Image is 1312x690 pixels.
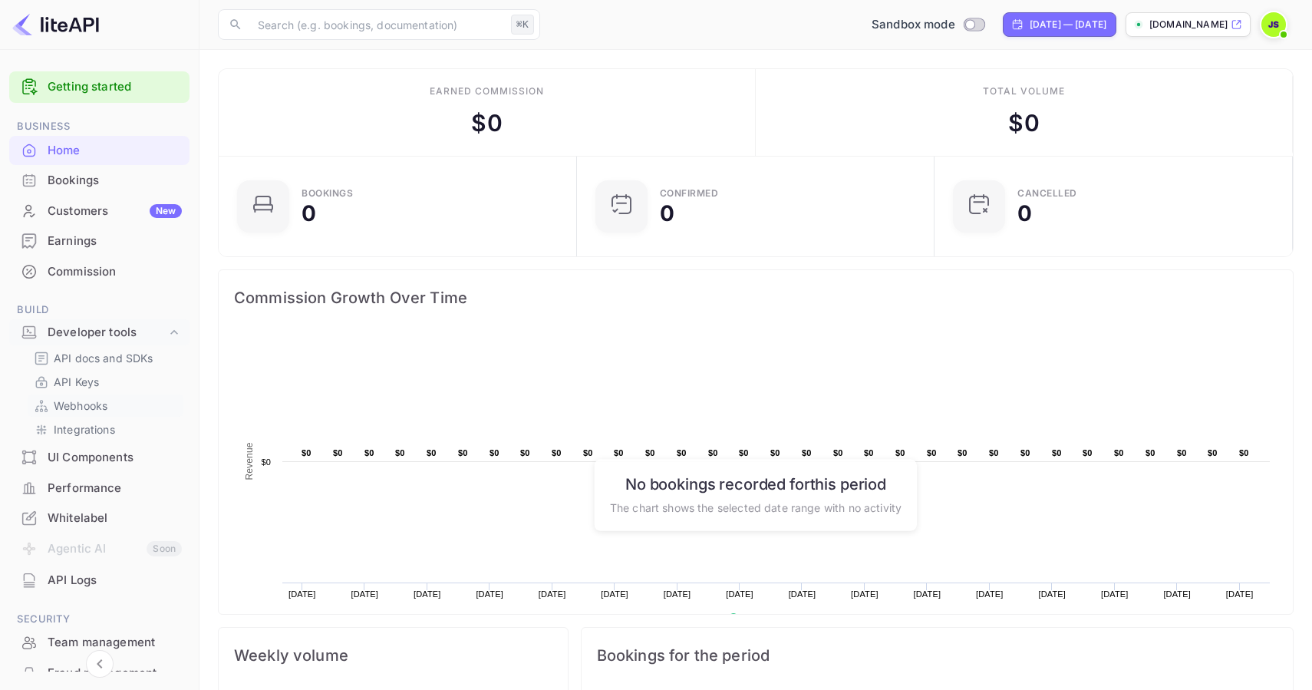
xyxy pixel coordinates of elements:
text: [DATE] [1101,589,1129,599]
div: Commission [9,257,190,287]
div: Integrations [28,418,183,441]
text: $0 [261,457,271,467]
span: Security [9,611,190,628]
div: API Logs [48,572,182,589]
div: API Keys [28,371,183,393]
div: 0 [302,203,316,224]
text: Revenue [244,442,255,480]
div: Customers [48,203,182,220]
text: $0 [1083,448,1093,457]
a: Team management [9,628,190,656]
text: [DATE] [288,589,316,599]
div: Fraud management [48,665,182,682]
text: $0 [1020,448,1030,457]
div: Earned commission [430,84,543,98]
text: $0 [520,448,530,457]
a: API docs and SDKs [34,350,177,366]
span: Commission Growth Over Time [234,286,1277,310]
text: $0 [1208,448,1218,457]
div: 0 [1017,203,1032,224]
div: Team management [9,628,190,658]
text: $0 [708,448,718,457]
img: LiteAPI logo [12,12,99,37]
text: $0 [583,448,593,457]
div: Performance [9,474,190,503]
div: Bookings [9,166,190,196]
text: $0 [958,448,968,457]
text: [DATE] [789,589,816,599]
a: Whitelabel [9,503,190,532]
text: [DATE] [601,589,628,599]
a: UI Components [9,443,190,471]
text: $0 [895,448,905,457]
a: Webhooks [34,398,177,414]
a: API Keys [34,374,177,390]
text: $0 [552,448,562,457]
div: Commission [48,263,182,281]
text: $0 [333,448,343,457]
div: Click to change the date range period [1003,12,1116,37]
text: $0 [427,448,437,457]
div: Whitelabel [48,510,182,527]
div: Developer tools [48,324,166,342]
div: CustomersNew [9,196,190,226]
h6: No bookings recorded for this period [610,474,902,493]
text: $0 [645,448,655,457]
div: $ 0 [471,106,502,140]
div: Getting started [9,71,190,103]
div: API Logs [9,566,190,596]
span: Weekly volume [234,643,552,668]
span: Bookings for the period [597,643,1277,668]
text: [DATE] [1163,589,1191,599]
input: Search (e.g. bookings, documentation) [249,9,505,40]
text: $0 [927,448,937,457]
div: Whitelabel [9,503,190,533]
text: $0 [677,448,687,457]
div: Bookings [48,172,182,190]
div: Confirmed [660,189,719,198]
text: [DATE] [976,589,1004,599]
div: 0 [660,203,674,224]
a: Home [9,136,190,164]
button: Collapse navigation [86,650,114,678]
text: $0 [614,448,624,457]
text: $0 [1146,448,1155,457]
img: John Sutton [1261,12,1286,37]
div: Webhooks [28,395,183,417]
a: Bookings [9,166,190,194]
div: ⌘K [511,15,534,35]
div: Home [9,136,190,166]
a: API Logs [9,566,190,594]
text: $0 [770,448,780,457]
span: Build [9,302,190,319]
text: $0 [364,448,374,457]
text: $0 [1177,448,1187,457]
text: $0 [739,448,749,457]
text: $0 [989,448,999,457]
div: Team management [48,634,182,652]
div: Switch to Production mode [865,16,991,34]
div: API docs and SDKs [28,347,183,369]
text: $0 [395,448,405,457]
div: Performance [48,480,182,497]
text: [DATE] [414,589,441,599]
p: [DOMAIN_NAME] [1149,18,1228,31]
a: Earnings [9,226,190,255]
p: Webhooks [54,398,107,414]
text: [DATE] [726,589,753,599]
text: [DATE] [1038,589,1066,599]
div: Home [48,142,182,160]
a: Performance [9,474,190,502]
text: $0 [1114,448,1124,457]
div: Total volume [983,84,1065,98]
p: API Keys [54,374,99,390]
text: $0 [458,448,468,457]
div: Earnings [9,226,190,256]
a: CustomersNew [9,196,190,225]
div: [DATE] — [DATE] [1030,18,1106,31]
text: [DATE] [351,589,378,599]
text: $0 [802,448,812,457]
text: Revenue [743,613,783,624]
a: Commission [9,257,190,286]
text: $0 [1239,448,1249,457]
